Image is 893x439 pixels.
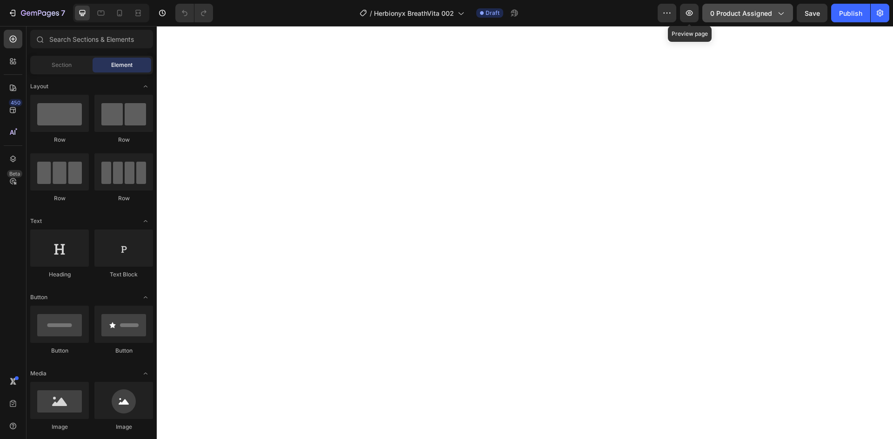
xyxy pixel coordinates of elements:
span: Layout [30,82,48,91]
span: 0 product assigned [710,8,772,18]
div: Row [94,194,153,203]
span: / [370,8,372,18]
span: Toggle open [138,79,153,94]
button: Publish [831,4,870,22]
input: Search Sections & Elements [30,30,153,48]
iframe: Design area [157,26,893,439]
div: Publish [839,8,862,18]
div: Text Block [94,270,153,279]
span: Herbionyx BreathVita 002 [374,8,454,18]
div: Image [30,423,89,431]
div: Beta [7,170,22,177]
span: Save [805,9,820,17]
span: Media [30,369,47,378]
div: Undo/Redo [175,4,213,22]
div: Image [94,423,153,431]
span: Element [111,61,133,69]
div: Row [30,136,89,144]
span: Draft [486,9,500,17]
span: Text [30,217,42,225]
span: Toggle open [138,214,153,229]
p: 7 [61,7,65,19]
div: Button [30,347,89,355]
button: Save [797,4,827,22]
span: Section [52,61,72,69]
div: Heading [30,270,89,279]
span: Toggle open [138,366,153,381]
span: Button [30,293,47,301]
div: Row [94,136,153,144]
button: 0 product assigned [702,4,793,22]
div: 450 [9,99,22,106]
div: Row [30,194,89,203]
span: Toggle open [138,290,153,305]
button: 7 [4,4,69,22]
div: Button [94,347,153,355]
